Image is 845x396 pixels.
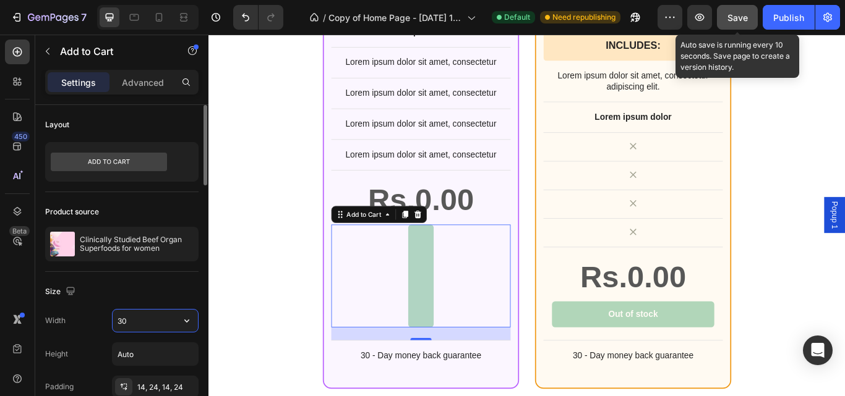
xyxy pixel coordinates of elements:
[400,311,590,342] button: Out of stock
[122,76,164,89] p: Advanced
[552,12,616,23] span: Need republishing
[144,368,351,381] p: 30 - Day money back guarantee
[45,315,66,326] div: Width
[60,44,165,59] p: Add to Cart
[144,134,351,147] p: Lorem ipsum dolor sit amet, consectetur
[390,258,599,306] div: Rs.0.00
[143,169,352,217] div: Rs.0.00
[233,5,283,30] div: Undo/Redo
[81,10,87,25] p: 7
[137,382,195,393] div: 14, 24, 14, 24
[113,343,198,365] input: Auto
[233,222,262,342] button: Add To Cart
[763,5,815,30] button: Publish
[144,27,351,40] p: Lorem ipsum dolor sit amet, consectetur
[144,98,351,111] p: Lorem ipsum dolor sit amet, consectetur
[45,381,74,392] div: Padding
[208,35,845,396] iframe: Design area
[158,204,204,216] div: Add to Cart
[144,62,351,75] p: Lorem ipsum dolor sit amet, consectetur
[45,348,68,360] div: Height
[392,42,598,68] p: Lorem ipsum dolor sit amet, consectetur adipiscing elit.
[45,119,69,130] div: Layout
[5,5,92,30] button: 7
[392,368,598,381] p: 30 - Day money back guarantee
[803,335,833,365] div: Open Intercom Messenger
[328,11,462,24] span: Copy of Home Page - [DATE] 13:25:12
[80,235,194,253] p: Clinically Studied Beef Organ Superfoods for women
[400,6,590,21] p: INCLUDES:
[113,310,198,332] input: Auto
[727,12,748,23] span: Save
[45,206,99,217] div: Product source
[12,132,30,141] div: 450
[504,12,530,23] span: Default
[323,11,326,24] span: /
[45,284,78,300] div: Size
[773,11,804,24] div: Publish
[392,90,598,103] p: Lorem ipsum dolor
[717,5,758,30] button: Save
[61,76,96,89] p: Settings
[466,320,523,333] div: Out of stock
[724,195,736,227] span: Popup 1
[50,232,75,256] img: product feature img
[9,226,30,236] div: Beta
